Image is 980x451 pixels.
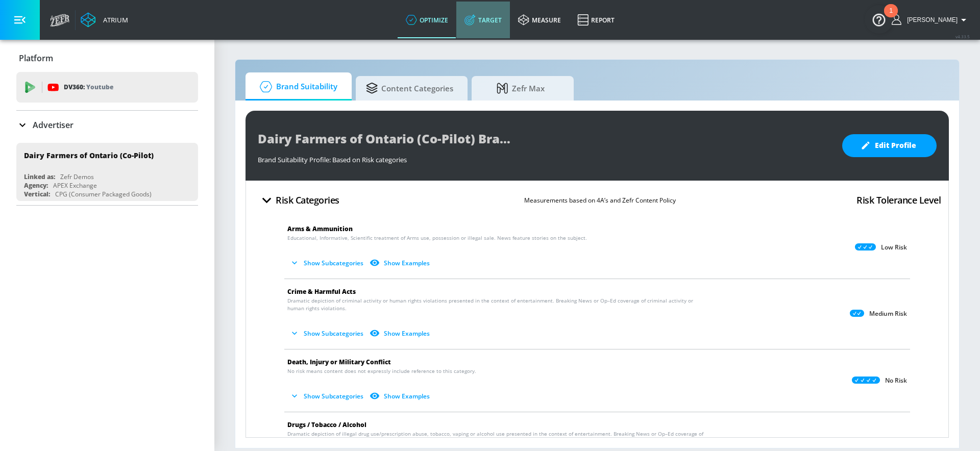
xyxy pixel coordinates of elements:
[81,12,128,28] a: Atrium
[287,297,709,312] span: Dramatic depiction of criminal activity or human rights violations presented in the context of en...
[287,388,367,405] button: Show Subcategories
[287,420,366,429] span: Drugs / Tobacco / Alcohol
[24,181,48,190] div: Agency:
[569,2,623,38] a: Report
[86,82,113,92] p: Youtube
[398,2,456,38] a: optimize
[881,243,907,252] p: Low Risk
[16,111,198,139] div: Advertiser
[256,74,337,99] span: Brand Suitability
[892,14,970,26] button: [PERSON_NAME]
[865,5,893,34] button: Open Resource Center, 1 new notification
[366,76,453,101] span: Content Categories
[287,287,356,296] span: Crime & Harmful Acts
[869,310,907,318] p: Medium Risk
[53,181,97,190] div: APEX Exchange
[856,193,941,207] h4: Risk Tolerance Level
[287,430,709,445] span: Dramatic depiction of illegal drug use/prescription abuse, tobacco, vaping or alcohol use present...
[24,151,154,160] div: Dairy Farmers of Ontario (Co-Pilot)
[287,234,587,242] span: Educational, Informative, Scientific treatment of Arms use, possession or illegal sale. News feat...
[276,193,339,207] h4: Risk Categories
[99,15,128,24] div: Atrium
[64,82,113,93] p: DV360:
[287,325,367,342] button: Show Subcategories
[19,53,53,64] p: Platform
[287,255,367,271] button: Show Subcategories
[24,172,55,181] div: Linked as:
[258,150,832,164] div: Brand Suitability Profile: Based on Risk categories
[16,44,198,72] div: Platform
[889,11,893,24] div: 1
[456,2,510,38] a: Target
[16,143,198,201] div: Dairy Farmers of Ontario (Co-Pilot)Linked as:Zefr DemosAgency:APEX ExchangeVertical:CPG (Consumer...
[482,76,559,101] span: Zefr Max
[33,119,73,131] p: Advertiser
[903,16,958,23] span: login as: anthony.rios@zefr.com
[367,255,434,271] button: Show Examples
[955,34,970,39] span: v 4.33.5
[524,195,676,206] p: Measurements based on 4A’s and Zefr Content Policy
[55,190,152,198] div: CPG (Consumer Packaged Goods)
[254,188,344,212] button: Risk Categories
[16,72,198,103] div: DV360: Youtube
[510,2,569,38] a: measure
[287,358,391,366] span: Death, Injury or Military Conflict
[842,134,937,157] button: Edit Profile
[24,190,50,198] div: Vertical:
[287,224,353,233] span: Arms & Ammunition
[885,377,907,385] p: No Risk
[60,172,94,181] div: Zefr Demos
[287,367,476,375] span: No risk means content does not expressly include reference to this category.
[367,325,434,342] button: Show Examples
[367,388,434,405] button: Show Examples
[863,139,916,152] span: Edit Profile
